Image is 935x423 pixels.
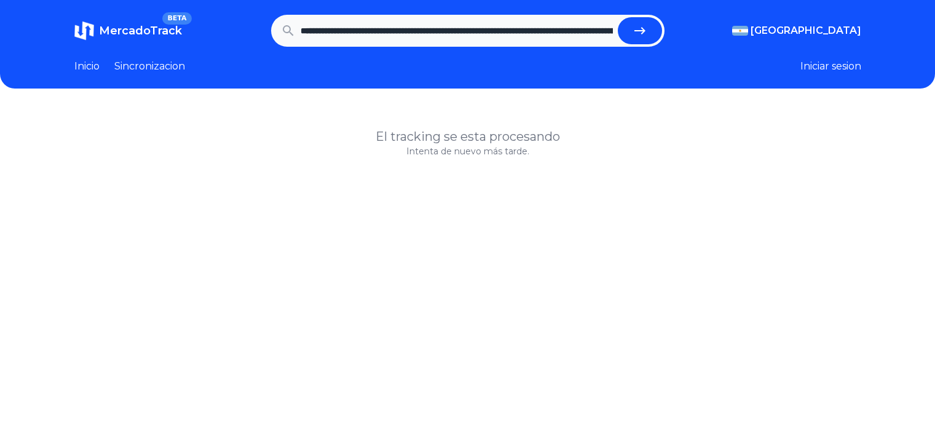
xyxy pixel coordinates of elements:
[114,59,185,74] a: Sincronizacion
[74,128,861,145] h1: El tracking se esta procesando
[162,12,191,25] span: BETA
[74,145,861,157] p: Intenta de nuevo más tarde.
[732,26,748,36] img: Argentina
[74,59,100,74] a: Inicio
[751,23,861,38] span: [GEOGRAPHIC_DATA]
[732,23,861,38] button: [GEOGRAPHIC_DATA]
[74,21,182,41] a: MercadoTrackBETA
[99,24,182,38] span: MercadoTrack
[800,59,861,74] button: Iniciar sesion
[74,21,94,41] img: MercadoTrack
